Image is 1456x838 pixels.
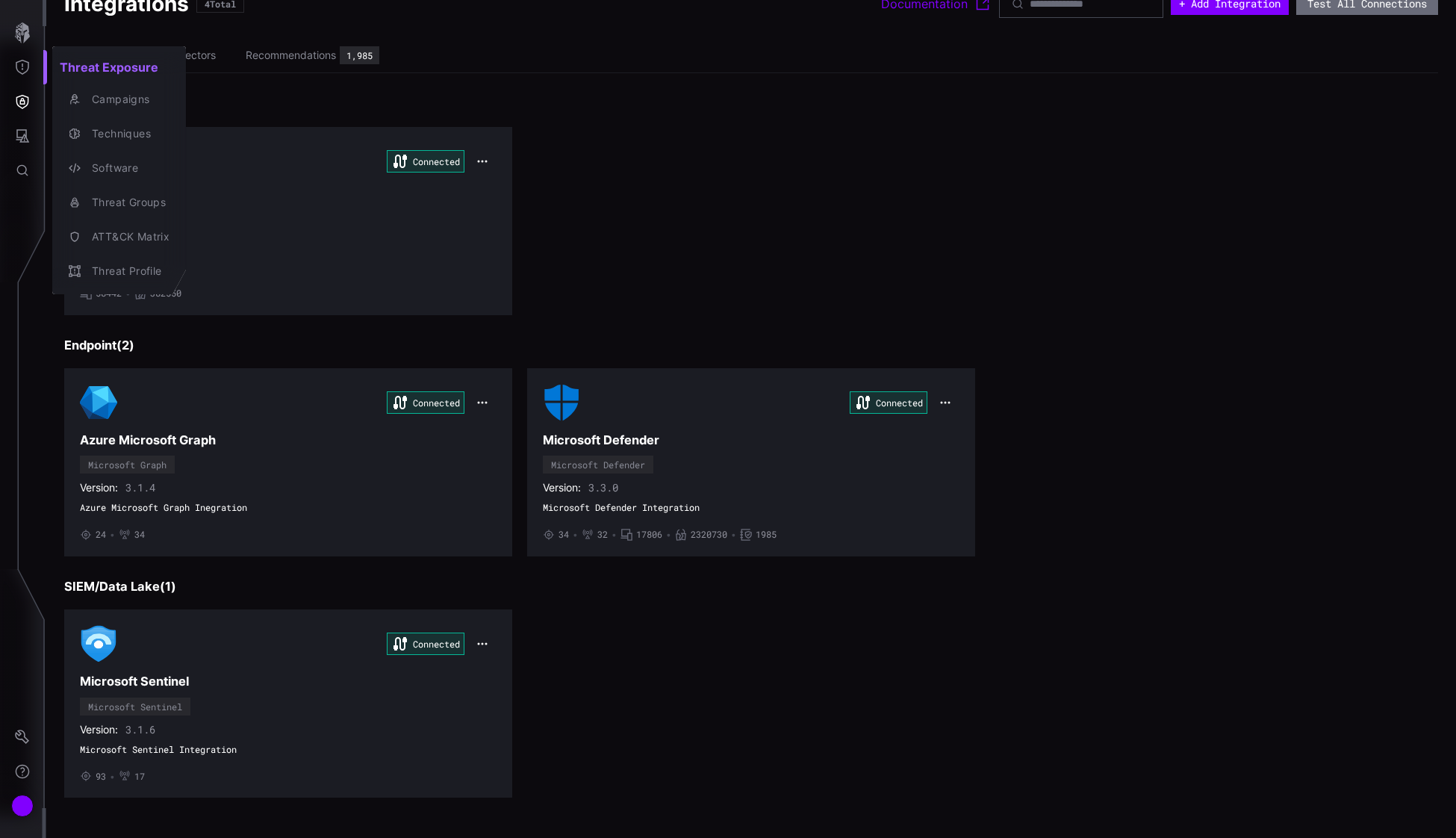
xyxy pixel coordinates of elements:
[52,220,186,254] button: ATT&CK Matrix
[84,193,169,212] div: Threat Groups
[52,117,186,151] button: Techniques
[84,90,169,109] div: Campaigns
[52,185,186,220] button: Threat Groups
[84,228,169,246] div: ATT&CK Matrix
[52,254,186,288] button: Threat Profile
[84,262,169,281] div: Threat Profile
[52,82,186,117] button: Campaigns
[52,151,186,185] button: Software
[84,125,169,143] div: Techniques
[52,52,186,82] h2: Threat Exposure
[84,159,169,178] div: Software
